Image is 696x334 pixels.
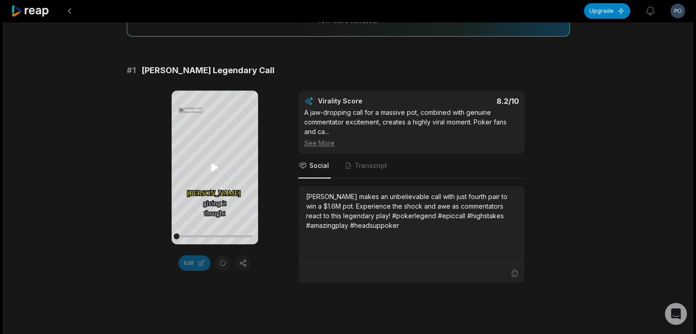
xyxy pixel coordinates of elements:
[306,192,517,230] div: [PERSON_NAME] makes an unbelievable call with just fourth pair to win a $1.6M pot. Experience the...
[309,161,329,170] span: Social
[178,255,210,271] button: Edit
[665,303,687,325] div: Open Intercom Messenger
[304,138,519,148] div: See More
[584,3,630,19] button: Upgrade
[421,97,519,106] div: 8.2 /10
[355,161,387,170] span: Transcript
[304,108,519,148] div: A jaw-dropping call for a massive pot, combined with genuine commentator excitement, creates a hi...
[318,97,416,106] div: Virality Score
[298,154,525,178] nav: Tabs
[141,64,275,77] span: [PERSON_NAME] Legendary Call
[127,64,136,77] span: # 1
